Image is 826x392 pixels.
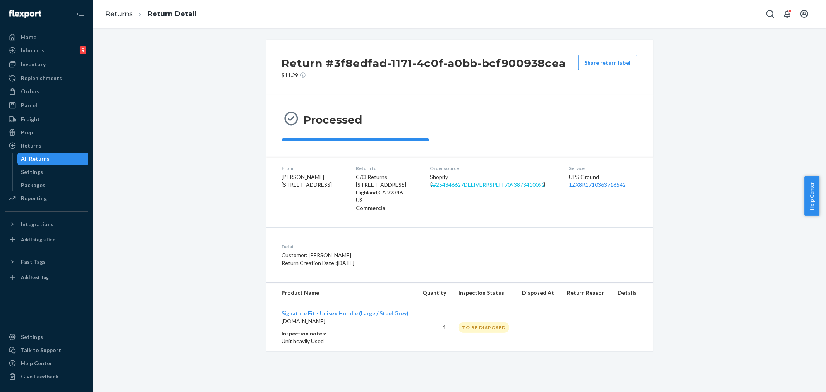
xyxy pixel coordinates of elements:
a: Returns [105,10,133,18]
ol: breadcrumbs [99,3,203,26]
button: Integrations [5,218,88,230]
a: Reporting [5,192,88,205]
div: Integrations [21,220,53,228]
span: UPS Ground [569,174,599,180]
th: Details [612,283,653,303]
a: 1ZX8R1710363716542 [569,181,626,188]
th: Inspection Status [452,283,516,303]
div: All Returns [21,155,50,163]
dt: From [282,165,344,172]
a: Returns [5,139,88,152]
div: Parcel [21,101,37,109]
h3: Processed [304,113,362,127]
button: Open Search Box [762,6,778,22]
div: Help Center [21,359,52,367]
th: Disposed At [516,283,561,303]
div: Add Fast Tag [21,274,49,280]
div: 9 [80,46,86,54]
div: Add Integration [21,236,55,243]
td: 1 [416,303,453,352]
button: Help Center [804,176,819,216]
p: US [356,196,418,204]
div: Prep [21,129,33,136]
div: Inbounds [21,46,45,54]
div: Replenishments [21,74,62,82]
button: Open account menu [797,6,812,22]
a: Talk to Support [5,344,88,356]
a: Help Center [5,357,88,370]
p: Customer: [PERSON_NAME] [282,251,496,259]
a: Orders [5,85,88,98]
div: Orders [21,88,39,95]
dt: Detail [282,243,496,250]
button: Open notifications [780,6,795,22]
strong: Commercial [356,205,387,211]
a: Freight [5,113,88,126]
dt: Order source [430,165,557,172]
div: Reporting [21,194,47,202]
p: C/O Returns [356,173,418,181]
div: Fast Tags [21,258,46,266]
p: Highland , CA 92346 [356,189,418,196]
button: Close Navigation [73,6,88,22]
p: [DOMAIN_NAME] [282,317,410,325]
a: Replenishments [5,72,88,84]
span: [PERSON_NAME] [STREET_ADDRESS] [282,174,332,188]
button: Share return label [578,55,637,70]
div: Give Feedback [21,373,58,380]
div: Settings [21,333,43,341]
p: Inspection notes: [282,330,410,337]
a: Signature Fit - Unisex Hoodie (Large / Steel Grey) [282,310,409,316]
a: Inventory [5,58,88,70]
div: Shopify [430,173,557,189]
button: Give Feedback [5,370,88,383]
th: Product Name [266,283,416,303]
div: Returns [21,142,41,150]
a: Packages [17,179,89,191]
a: Parcel [5,99,88,112]
p: Return Creation Date : [DATE] [282,259,496,267]
h2: Return #3f8edfad-1171-4c0f-a0bb-bcf900938cea [282,55,566,71]
a: Add Fast Tag [5,271,88,284]
a: Add Integration [5,234,88,246]
th: Return Reason [561,283,612,303]
a: Settings [5,331,88,343]
p: $11.29 [282,71,566,79]
div: Packages [21,181,46,189]
a: Prep [5,126,88,139]
dt: Service [569,165,637,172]
div: Settings [21,168,43,176]
a: All Returns [17,153,89,165]
p: [STREET_ADDRESS] [356,181,418,189]
div: Freight [21,115,40,123]
th: Quantity [416,283,453,303]
a: Home [5,31,88,43]
button: Fast Tags [5,256,88,268]
a: Inbounds9 [5,44,88,57]
p: Unit heavily Used [282,337,410,345]
div: TO BE DISPOSED [459,322,509,333]
img: Flexport logo [9,10,41,18]
a: Settings [17,166,89,178]
a: Return Detail [148,10,197,18]
dt: Return to [356,165,418,172]
div: Inventory [21,60,46,68]
div: Talk to Support [21,346,61,354]
a: ##254346627DELIVERRSPLIT7093873410092 [430,181,545,188]
div: Home [21,33,36,41]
